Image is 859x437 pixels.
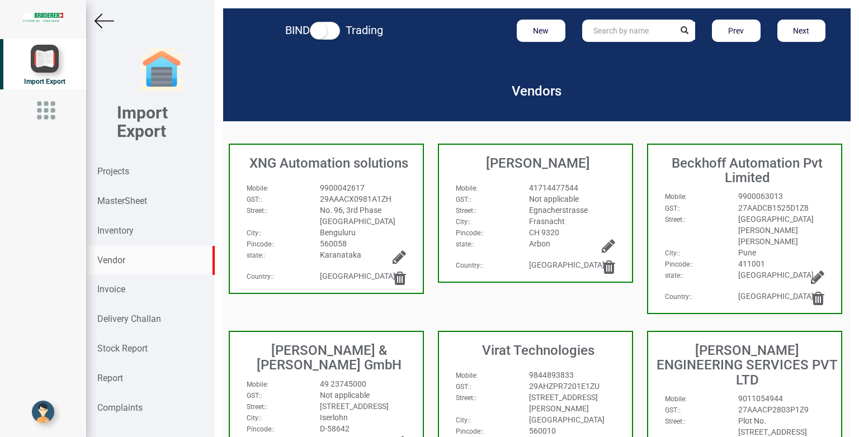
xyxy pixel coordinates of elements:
span: : [665,417,686,425]
span: : [456,207,476,215]
span: : [456,229,484,237]
span: Arbon [529,239,550,248]
span: : [665,272,683,279]
span: : [665,216,686,224]
span: 560010 [529,426,556,435]
span: 41714477544 [529,183,578,192]
span: 9844893833 [529,370,574,379]
span: : [456,184,478,192]
h3: Vendors [446,84,627,98]
strong: GST: [665,406,679,414]
strong: state: [247,251,263,259]
strong: Complaints [97,402,143,413]
span: : [247,381,268,388]
span: Frasnacht [529,217,565,226]
span: [GEOGRAPHIC_DATA] [320,272,395,281]
strong: Trading [346,23,383,37]
span: : [665,395,687,403]
strong: City: [456,218,469,226]
span: : [247,196,262,203]
span: Egnacherstrasse [529,206,588,215]
span: : [247,229,262,237]
span: [GEOGRAPHIC_DATA] [738,270,814,279]
span: Delete [812,291,824,307]
h3: [PERSON_NAME] & [PERSON_NAME] GmbH [235,343,423,373]
span: : [665,193,687,201]
span: 560058 [320,239,347,248]
span: : [665,249,680,257]
strong: GST: [665,205,679,212]
strong: Mobile [456,372,476,379]
strong: City: [247,414,260,422]
span: : [247,184,268,192]
strong: Mobile [247,184,267,192]
strong: Invoice [97,284,125,294]
span: Pune [738,248,756,257]
span: : [456,416,471,424]
strong: City: [247,229,260,237]
span: : [665,293,692,301]
strong: Vendor [97,255,125,265]
span: : [247,392,262,400]
strong: GST: [247,196,261,203]
strong: Pincode: [456,427,482,435]
span: [GEOGRAPHIC_DATA] [529,415,605,424]
span: [GEOGRAPHIC_DATA] [738,292,814,301]
strong: Street: [247,403,266,411]
span: : [456,383,471,391]
strong: state: [665,272,682,279]
span: : [247,403,267,411]
span: D-58642 [320,424,350,433]
span: Delete [603,259,615,275]
strong: Projects [97,166,129,177]
strong: Delivery Challan [97,313,161,324]
strong: GST: [456,383,470,391]
span: 29AHZPR7201E1ZU [529,382,600,391]
span: : [247,425,275,433]
span: : [247,251,265,259]
strong: Street: [665,417,684,425]
strong: Inventory [97,225,134,236]
span: : [247,207,267,215]
span: 411001 [738,259,765,268]
span: : [247,240,275,248]
strong: Street: [665,216,684,224]
span: 9900063013 [738,192,783,201]
span: CH 9320 [529,228,559,237]
span: : [665,406,681,414]
button: Next [777,20,825,42]
span: : [456,262,483,269]
strong: Stock Report [97,343,148,354]
span: : [456,394,476,402]
h3: Virat Technologies [445,343,632,358]
span: : [665,260,693,268]
span: 27AAACP2803P1Z9 [738,405,809,414]
strong: Mobile [247,381,267,388]
span: [GEOGRAPHIC_DATA] [529,260,605,269]
strong: state: [456,240,473,248]
span: 9011054944 [738,394,783,403]
span: Benguluru [320,228,356,237]
h3: XNG Automation solutions [235,156,423,170]
span: : [247,273,274,281]
span: 29AAACX0981A1ZH [320,194,391,203]
span: 27AADCB1525D1Z8 [738,203,809,212]
strong: GST: [247,392,261,400]
strong: Street: [247,207,266,215]
span: No. 96, 3rd Phase [GEOGRAPHIC_DATA] [320,206,395,226]
span: [GEOGRAPHIC_DATA][PERSON_NAME][PERSON_NAME] [738,215,814,246]
strong: Pincode: [247,425,273,433]
strong: Mobile [456,184,476,192]
strong: GST: [456,196,470,203]
strong: Country: [247,273,272,281]
span: : [456,196,471,203]
span: Iserlohn [320,413,348,422]
strong: Country: [665,293,691,301]
h3: [PERSON_NAME] [445,156,632,170]
strong: Country: [456,262,482,269]
span: : [665,205,681,212]
strong: Street: [456,394,475,402]
strong: Pincode: [456,229,482,237]
span: : [456,372,478,379]
span: Delete [394,270,406,287]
